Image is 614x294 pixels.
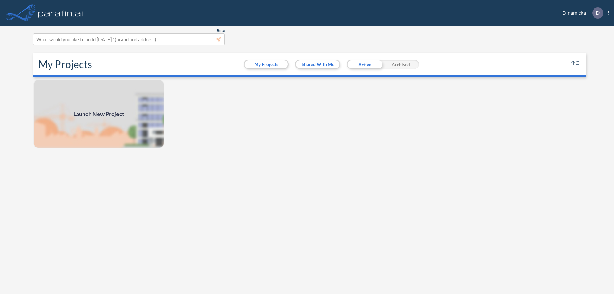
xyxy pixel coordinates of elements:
[37,6,84,19] img: logo
[553,7,609,19] div: Dinamicka
[217,28,225,33] span: Beta
[383,60,419,69] div: Archived
[571,59,581,69] button: sort
[347,60,383,69] div: Active
[245,60,288,68] button: My Projects
[296,60,339,68] button: Shared With Me
[596,10,600,16] p: D
[33,79,164,148] img: add
[33,79,164,148] a: Launch New Project
[38,58,92,70] h2: My Projects
[73,110,124,118] span: Launch New Project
